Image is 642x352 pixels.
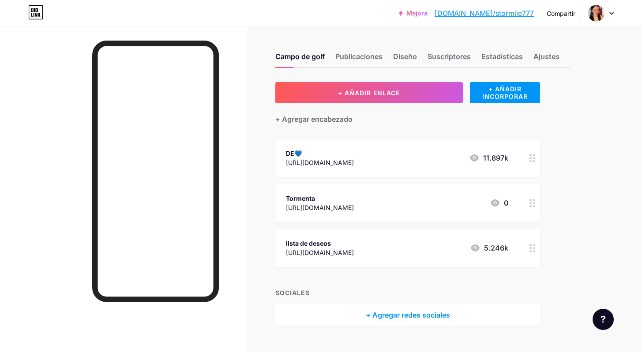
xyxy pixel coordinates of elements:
[393,52,417,61] font: Diseño
[435,8,534,19] a: [DOMAIN_NAME]/stormiie777
[338,89,400,97] font: + AÑADIR ENLACE
[533,52,559,61] font: Ajustes
[286,150,302,157] font: DE💙
[547,10,575,17] font: Compartir
[482,85,528,100] font: + AÑADIR INCORPORAR
[275,289,310,296] font: SOCIALES
[428,52,471,61] font: Suscriptores
[286,204,354,211] font: [URL][DOMAIN_NAME]
[275,115,353,124] font: + Agregar encabezado
[286,195,315,202] font: Tormenta
[483,154,508,162] font: 11.897k
[275,82,463,103] button: + AÑADIR ENLACE
[286,240,331,247] font: lista de deseos
[435,9,534,18] font: [DOMAIN_NAME]/stormiie777
[335,52,383,61] font: Publicaciones
[275,52,325,61] font: Campo de golf
[504,198,508,207] font: 0
[286,249,354,256] font: [URL][DOMAIN_NAME]
[366,311,450,319] font: + Agregar redes sociales
[286,159,354,166] font: [URL][DOMAIN_NAME]
[481,52,523,61] font: Estadísticas
[406,9,428,17] font: Mejora
[484,243,508,252] font: 5.246k
[588,5,604,22] img: Paula Guevara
